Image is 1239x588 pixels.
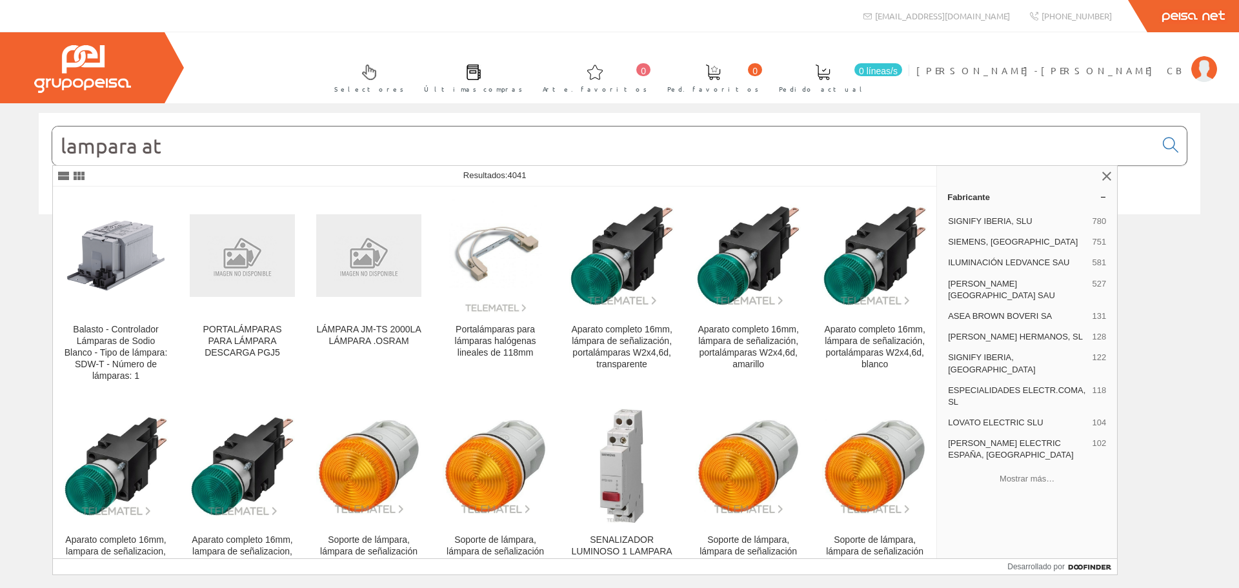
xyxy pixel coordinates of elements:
font: 0 [641,66,646,76]
font: PORTALÁMPARAS PARA LÁMPARA DESCARGA PGJ5 [203,324,281,358]
font: Aparato completo 16mm, lámpara de señalización, portalámparas W2x4,6d, transparente [571,324,672,369]
font: Soporte de lámpara, lámpara de señalización con anillos concéntricos, amarillo [446,534,545,580]
font: Aparato completo 16mm, lampara de señalizacion, portalamparas W2x4,6d, verde [65,534,166,580]
a: Aparato completo 16mm, lámpara de señalización, portalámparas W2x4,6d, transparente Aparato compl... [559,187,685,397]
font: 0 [752,66,758,76]
font: SIEMENS, [GEOGRAPHIC_DATA] [948,237,1078,247]
font: Soporte de lámpara, lámpara de señalización con anillos concéntricos, blanco [699,534,798,580]
font: Selectores [334,84,404,94]
font: Aparato completo 16mm, lámpara de señalización, portalámparas W2x4,6d, amarillo [698,324,798,369]
font: Pedido actual [779,84,867,94]
font: 780 [1092,216,1106,226]
a: LÁMPARA JM-TS 2000LA LÁMPARA .OSRAM LÁMPARA JM-TS 2000LA LÁMPARA .OSRAM [306,187,432,397]
a: Portalámparas para lámparas halógenas lineales de 118mm Portalámparas para lámparas halógenas lin... [432,187,558,397]
button: Mostrar más… [942,467,1112,489]
a: Aparato completo 16mm, lámpara de señalización, portalámparas W2x4,6d, blanco Aparato completo 16... [812,187,938,397]
img: Grupo Peisa [34,45,131,93]
font: 104 [1092,418,1106,427]
img: LÁMPARA JM-TS 2000LA LÁMPARA .OSRAM [316,214,421,296]
font: Portalámparas para lámparas halógenas lineales de 118mm [455,324,536,358]
a: Desarrollado por [1007,559,1117,574]
font: Resultados: [463,170,508,180]
font: LÁMPARA JM-TS 2000LA LÁMPARA .OSRAM [316,324,421,346]
font: ASEA BROWN BOVERI SA [948,311,1052,321]
img: Aparato completo 16mm, lampara de señalizacion, portalamparas W2x4,6d, rojo [190,416,295,517]
font: [PERSON_NAME] [GEOGRAPHIC_DATA] SAU [948,279,1055,300]
font: SIGNIFY IBERIA, SLU [948,216,1032,226]
img: Soporte de lámpara, lámpara de señalización con anillos concéntricos, transparente [316,418,421,515]
font: ESPECIALIDADES ELECTR.COMA, SL [948,385,1085,407]
font: [PHONE_NUMBER] [1042,10,1112,21]
font: [PERSON_NAME]-[PERSON_NAME] CB [916,65,1185,76]
img: Aparato completo 16mm, lámpara de señalización, portalámparas W2x4,6d, blanco [822,205,927,306]
a: Fabricante [937,187,1117,207]
a: Últimas compras [411,54,529,101]
font: LOVATO ELECTRIC SLU [948,418,1043,427]
img: Soporte de lámpara, lámpara de señalización con anillos concéntricos, amarillo [443,418,548,515]
img: Soporte de lámpara, lámpara de señalización con anillos concéntricos, blanco [696,418,801,515]
font: Arte. favoritos [543,84,647,94]
a: Selectores [321,54,410,101]
font: [PERSON_NAME] HERMANOS, SL [948,332,1083,341]
font: 102 [1092,438,1106,448]
a: PORTALÁMPARAS PARA LÁMPARA DESCARGA PGJ5 PORTALÁMPARAS PARA LÁMPARA DESCARGA PGJ5 [179,187,305,397]
font: 0 líneas/s [859,66,898,76]
input: Buscar... [52,127,1155,165]
font: 4041 [507,170,526,180]
a: Aparato completo 16mm, lámpara de señalización, portalámparas W2x4,6d, amarillo Aparato completo ... [685,187,811,397]
font: 751 [1092,237,1106,247]
a: [PERSON_NAME]-[PERSON_NAME] CB [916,54,1217,66]
font: Últimas compras [424,84,523,94]
font: Fabricante [947,192,990,202]
font: 527 [1092,279,1106,289]
img: Balasto - Controlador Lámparas de Sodio Blanco - Tipo de lámpara: SDW-T - Número de lámparas: 1 [63,203,168,308]
font: Balasto - Controlador Lámparas de Sodio Blanco - Tipo de lámpara: SDW-T - Número de lámparas: 1 [65,324,168,381]
font: 128 [1092,332,1106,341]
font: 118 [1092,385,1106,395]
img: Aparato completo 16mm, lámpara de señalización, portalámparas W2x4,6d, transparente [569,205,674,306]
font: [PERSON_NAME] ELECTRIC ESPAÑA, [GEOGRAPHIC_DATA] [948,438,1073,460]
img: Aparato completo 16mm, lámpara de señalización, portalámparas W2x4,6d, amarillo [696,205,801,306]
img: PORTALÁMPARAS PARA LÁMPARA DESCARGA PGJ5 [190,214,295,296]
font: Aparato completo 16mm, lampara de señalizacion, portalamparas W2x4,6d, rojo [192,534,292,580]
font: 131 [1092,311,1106,321]
img: Portalámparas para lámparas halógenas lineales de 118mm [449,198,542,314]
img: Soporte de lámpara, lámpara de señalización con anillos concéntricos, azul [822,418,927,515]
img: SENALIZADOR LUMINOSO 1 LAMPARA 230 V AMARILLA LAMPARA NO SUSTITUIBLE [599,408,645,524]
font: 122 [1092,352,1106,362]
font: [EMAIL_ADDRESS][DOMAIN_NAME] [875,10,1010,21]
font: SIGNIFY IBERIA, [GEOGRAPHIC_DATA] [948,352,1035,374]
a: Balasto - Controlador Lámparas de Sodio Blanco - Tipo de lámpara: SDW-T - Número de lámparas: 1 B... [53,187,179,397]
font: ILUMINACIÓN LEDVANCE SAU [948,258,1069,267]
font: Ped. favoritos [667,84,759,94]
font: Aparato completo 16mm, lámpara de señalización, portalámparas W2x4,6d, blanco [824,324,925,369]
font: 581 [1092,258,1106,267]
font: Desarrollado por [1007,562,1065,571]
font: Soporte de lámpara, lámpara de señalización con anillos concéntricos, transparente [319,534,418,580]
font: Mostrar más… [1000,473,1054,483]
img: Aparato completo 16mm, lampara de señalizacion, portalamparas W2x4,6d, verde [63,416,168,517]
font: Soporte de lámpara, lámpara de señalización con anillos concéntricos, azul [825,534,924,580]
